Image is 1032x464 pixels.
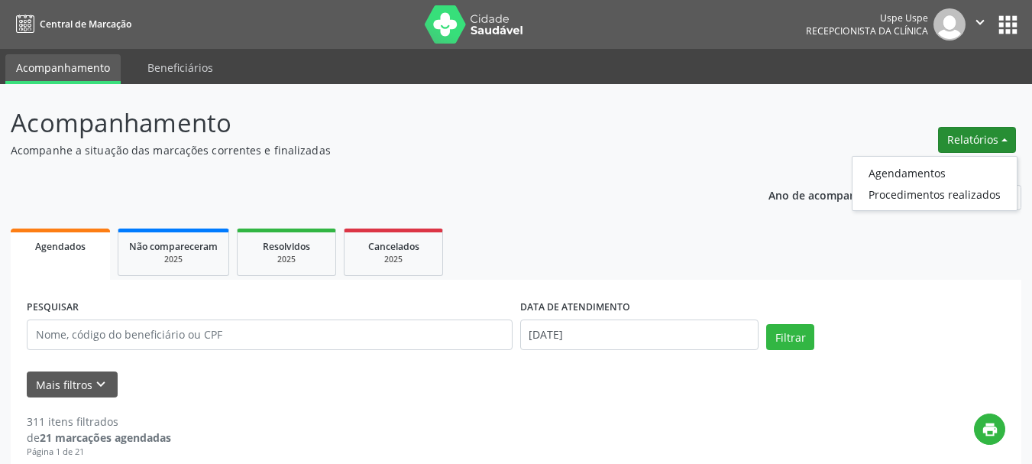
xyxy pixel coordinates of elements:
[938,127,1016,153] button: Relatórios
[966,8,995,41] button: 
[806,24,928,37] span: Recepcionista da clínica
[27,372,118,398] button: Mais filtroskeyboard_arrow_down
[137,54,224,81] a: Beneficiários
[974,414,1005,445] button: print
[995,11,1021,38] button: apps
[27,414,171,430] div: 311 itens filtrados
[40,430,171,445] strong: 21 marcações agendadas
[92,376,109,393] i: keyboard_arrow_down
[40,18,131,31] span: Central de Marcação
[982,421,998,438] i: print
[129,240,218,253] span: Não compareceram
[368,240,419,253] span: Cancelados
[129,254,218,265] div: 2025
[248,254,325,265] div: 2025
[11,142,718,158] p: Acompanhe a situação das marcações correntes e finalizadas
[27,320,513,350] input: Nome, código do beneficiário ou CPF
[263,240,310,253] span: Resolvidos
[355,254,432,265] div: 2025
[27,430,171,446] div: de
[852,156,1017,211] ul: Relatórios
[806,11,928,24] div: Uspe Uspe
[5,54,121,84] a: Acompanhamento
[11,11,131,37] a: Central de Marcação
[35,240,86,253] span: Agendados
[933,8,966,41] img: img
[852,183,1017,205] a: Procedimentos realizados
[11,104,718,142] p: Acompanhamento
[520,296,630,320] label: DATA DE ATENDIMENTO
[852,162,1017,183] a: Agendamentos
[520,320,759,350] input: Selecione um intervalo
[768,185,904,204] p: Ano de acompanhamento
[766,324,814,350] button: Filtrar
[27,296,79,320] label: PESQUISAR
[972,14,988,31] i: 
[27,446,171,459] div: Página 1 de 21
